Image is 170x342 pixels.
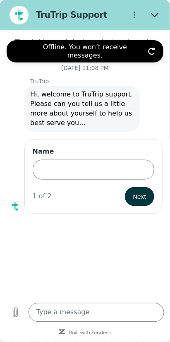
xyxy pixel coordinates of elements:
span: Hi, welcome to TruTrip support. Please can you tell us a little more about yourself to help us be... [30,90,134,128]
button: Options menu [125,6,144,25]
button: Refresh connection [148,48,156,55]
button: Next [125,187,154,206]
div: 1 of 2 [33,192,52,201]
label: Name [33,147,155,157]
p: This chat is recorded using a cloud service and is subject to the terms of our . [7,38,162,53]
p: [DATE] 11:08 PM [61,64,109,72]
span: Next [133,192,147,202]
p: TruTrip [30,77,170,85]
a: Built with Zendesk: Visit the Zendesk website in a new tab [69,331,111,336]
button: Close [146,6,165,25]
label: Offline. You won’t receive messages. [26,43,145,60]
button: Upload file [6,303,25,322]
h2: TruTrip Support [36,10,121,21]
